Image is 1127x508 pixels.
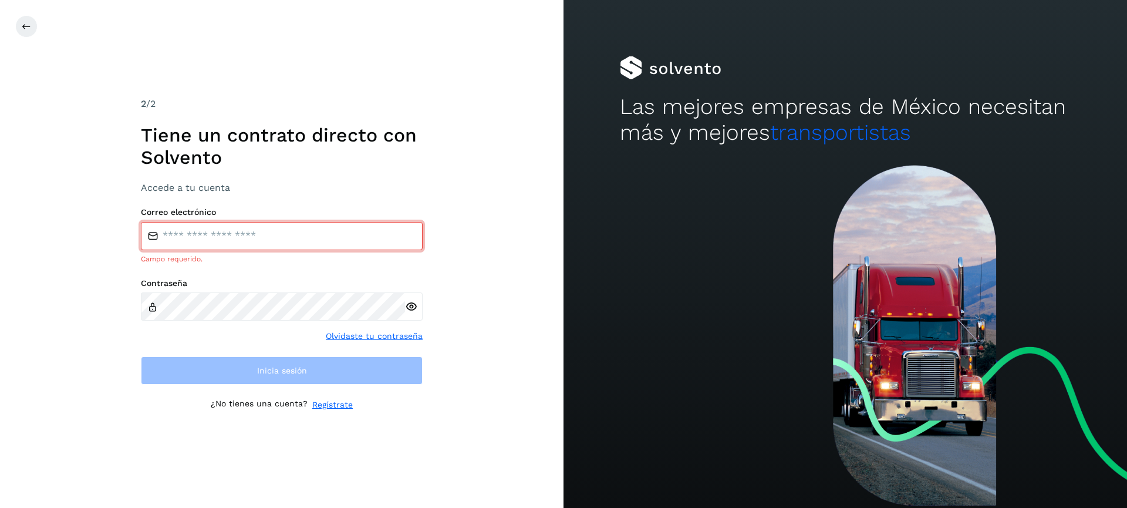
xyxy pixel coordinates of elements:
label: Correo electrónico [141,207,423,217]
h3: Accede a tu cuenta [141,182,423,193]
span: Inicia sesión [257,366,307,375]
a: Olvidaste tu contraseña [326,330,423,342]
span: 2 [141,98,146,109]
span: transportistas [770,120,911,145]
button: Inicia sesión [141,356,423,385]
h1: Tiene un contrato directo con Solvento [141,124,423,169]
p: ¿No tienes una cuenta? [211,399,308,411]
div: /2 [141,97,423,111]
h2: Las mejores empresas de México necesitan más y mejores [620,94,1071,146]
a: Regístrate [312,399,353,411]
div: Campo requerido. [141,254,423,264]
label: Contraseña [141,278,423,288]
